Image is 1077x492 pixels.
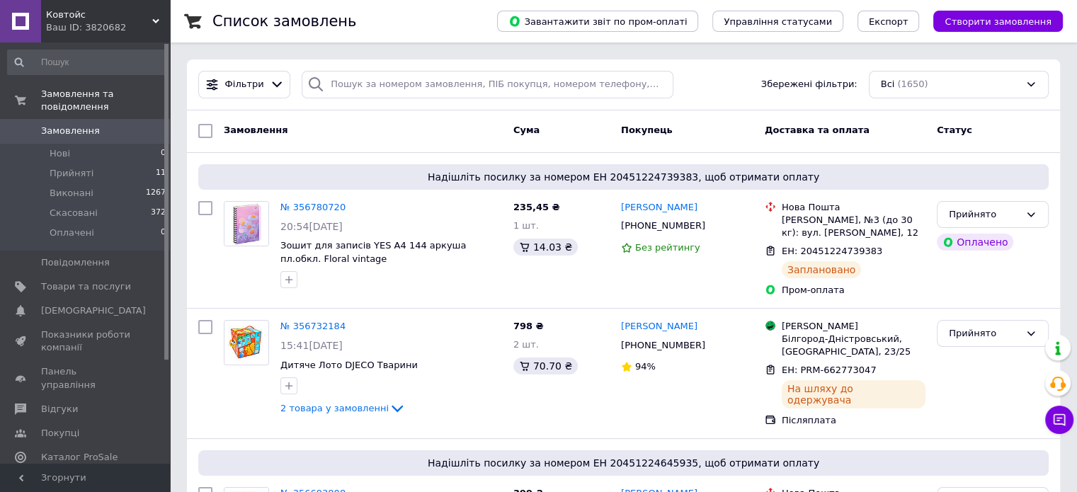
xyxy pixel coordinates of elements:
[50,187,93,200] span: Виконані
[635,361,656,372] span: 94%
[280,221,343,232] span: 20:54[DATE]
[513,339,539,350] span: 2 шт.
[949,326,1020,341] div: Прийнято
[765,125,870,135] span: Доставка та оплата
[497,11,698,32] button: Завантажити звіт по пром-оплаті
[41,280,131,293] span: Товари та послуги
[41,451,118,464] span: Каталог ProSale
[782,365,877,375] span: ЕН: PRM-662773047
[937,234,1013,251] div: Оплачено
[949,207,1020,222] div: Прийнято
[945,16,1052,27] span: Створити замовлення
[712,11,843,32] button: Управління статусами
[225,78,264,91] span: Фільтри
[513,321,544,331] span: 798 ₴
[50,147,70,160] span: Нові
[280,403,406,413] a: 2 товара у замовленні
[224,320,269,365] a: Фото товару
[782,284,925,297] div: Пром-оплата
[41,403,78,416] span: Відгуки
[869,16,908,27] span: Експорт
[224,125,287,135] span: Замовлення
[280,340,343,351] span: 15:41[DATE]
[782,414,925,427] div: Післяплата
[513,239,578,256] div: 14.03 ₴
[212,13,356,30] h1: Список замовлень
[621,201,697,214] a: [PERSON_NAME]
[161,147,166,160] span: 0
[782,246,882,256] span: ЕН: 20451224739383
[50,167,93,180] span: Прийняті
[513,202,560,212] span: 235,45 ₴
[280,403,389,413] span: 2 товара у замовленні
[302,71,673,98] input: Пошук за номером замовлення, ПІБ покупця, номером телефону, Email, номером накладної
[881,78,895,91] span: Всі
[513,125,540,135] span: Cума
[1045,406,1073,434] button: Чат з покупцем
[761,78,857,91] span: Збережені фільтри:
[156,167,166,180] span: 11
[46,8,152,21] span: Ковтойс
[161,227,166,239] span: 0
[41,256,110,269] span: Повідомлення
[204,170,1043,184] span: Надішліть посилку за номером ЕН 20451224739383, щоб отримати оплату
[280,202,346,212] a: № 356780720
[621,125,673,135] span: Покупець
[224,201,269,246] a: Фото товару
[513,357,578,374] div: 70.70 ₴
[151,207,166,219] span: 372
[7,50,167,75] input: Пошук
[224,202,268,246] img: Фото товару
[41,125,100,137] span: Замовлення
[280,240,466,264] a: Зошит для записів YES А4 144 аркуша пл.обкл. Floral vintage
[897,79,928,89] span: (1650)
[933,11,1063,32] button: Створити замовлення
[782,261,862,278] div: Заплановано
[621,320,697,333] a: [PERSON_NAME]
[635,242,700,253] span: Без рейтингу
[724,16,832,27] span: Управління статусами
[782,214,925,239] div: [PERSON_NAME], №3 (до 30 кг): вул. [PERSON_NAME], 12
[146,187,166,200] span: 1267
[41,365,131,391] span: Панель управління
[937,125,972,135] span: Статус
[46,21,170,34] div: Ваш ID: 3820682
[782,380,925,408] div: На шляху до одержувача
[41,427,79,440] span: Покупці
[857,11,920,32] button: Експорт
[280,321,346,331] a: № 356732184
[919,16,1063,26] a: Створити замовлення
[618,336,708,355] div: [PHONE_NUMBER]
[50,227,94,239] span: Оплачені
[782,201,925,214] div: Нова Пошта
[508,15,687,28] span: Завантажити звіт по пром-оплаті
[41,304,146,317] span: [DEMOGRAPHIC_DATA]
[224,322,268,363] img: Фото товару
[782,333,925,358] div: Білгород-Дністровський, [GEOGRAPHIC_DATA], 23/25
[41,88,170,113] span: Замовлення та повідомлення
[280,360,418,370] a: Дитяче Лото DJECO Тварини
[513,220,539,231] span: 1 шт.
[204,456,1043,470] span: Надішліть посилку за номером ЕН 20451224645935, щоб отримати оплату
[618,217,708,235] div: [PHONE_NUMBER]
[782,320,925,333] div: [PERSON_NAME]
[41,328,131,354] span: Показники роботи компанії
[50,207,98,219] span: Скасовані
